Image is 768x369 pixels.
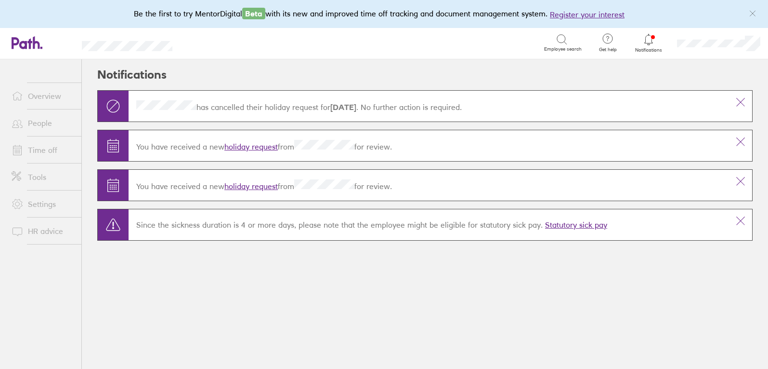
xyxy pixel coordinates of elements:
[544,46,582,52] span: Employee search
[330,102,356,112] strong: [DATE]
[242,8,265,19] span: Beta
[136,100,721,112] p: has cancelled their holiday request for . No further action is required.
[4,221,81,241] a: HR advice
[4,194,81,214] a: Settings
[633,47,664,53] span: Notifications
[550,9,625,20] button: Register your interest
[633,33,664,53] a: Notifications
[97,59,167,90] h2: Notifications
[136,179,721,191] p: You have received a new from for review.
[136,140,721,151] p: You have received a new from for review.
[4,140,81,160] a: Time off
[4,113,81,133] a: People
[136,220,721,230] p: Since the sickness duration is 4 or more days, please note that the employee might be eligible fo...
[545,220,607,230] a: Statutory sick pay
[4,86,81,106] a: Overview
[224,142,278,151] a: holiday request
[224,181,278,191] a: holiday request
[4,167,81,187] a: Tools
[134,8,634,20] div: Be the first to try MentorDigital with its new and improved time off tracking and document manage...
[198,38,223,47] div: Search
[592,47,624,53] span: Get help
